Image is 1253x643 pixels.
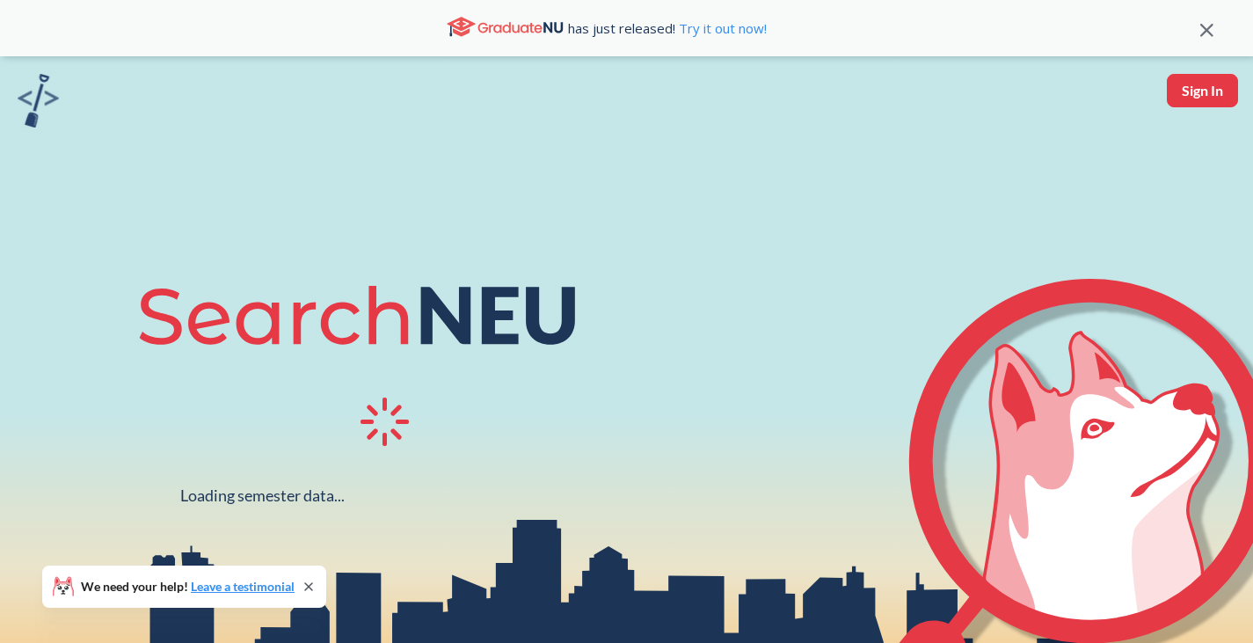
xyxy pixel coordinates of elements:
[675,19,767,37] a: Try it out now!
[180,486,345,506] div: Loading semester data...
[1167,74,1238,107] button: Sign In
[81,581,295,593] span: We need your help!
[568,18,767,38] span: has just released!
[18,74,59,133] a: sandbox logo
[18,74,59,128] img: sandbox logo
[191,579,295,594] a: Leave a testimonial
